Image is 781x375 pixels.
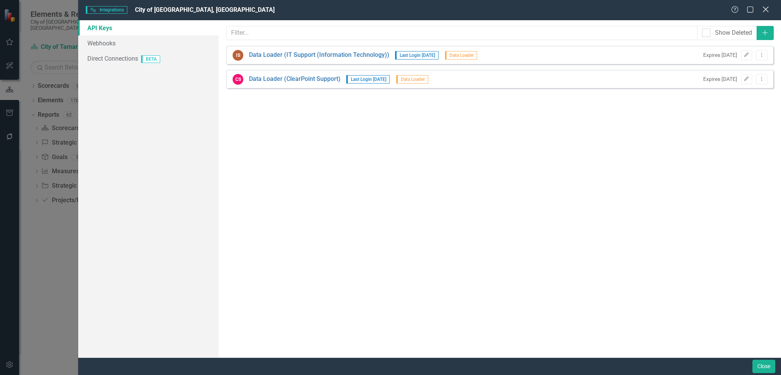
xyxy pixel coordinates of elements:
[233,50,243,61] div: IS
[396,75,428,84] span: Data Loader
[703,76,737,83] small: Expires [DATE]
[78,51,219,66] a: Direct Connections BETA
[86,6,127,14] span: Integrations
[752,360,775,373] button: Close
[78,20,219,35] a: API Keys
[249,75,341,84] a: Data Loader (ClearPoint Support)
[715,29,752,37] div: Show Deleted
[226,26,697,40] input: Filter...
[141,55,160,63] span: BETA
[395,51,439,60] span: Last Login [DATE]
[249,51,389,60] a: Data Loader (IT Support (Information Technology))
[233,74,243,85] div: CS
[135,6,275,13] span: City of [GEOGRAPHIC_DATA], [GEOGRAPHIC_DATA]
[703,52,737,59] small: Expires [DATE]
[445,51,477,60] span: Data Loader
[346,75,390,84] span: Last Login [DATE]
[78,35,219,51] a: Webhooks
